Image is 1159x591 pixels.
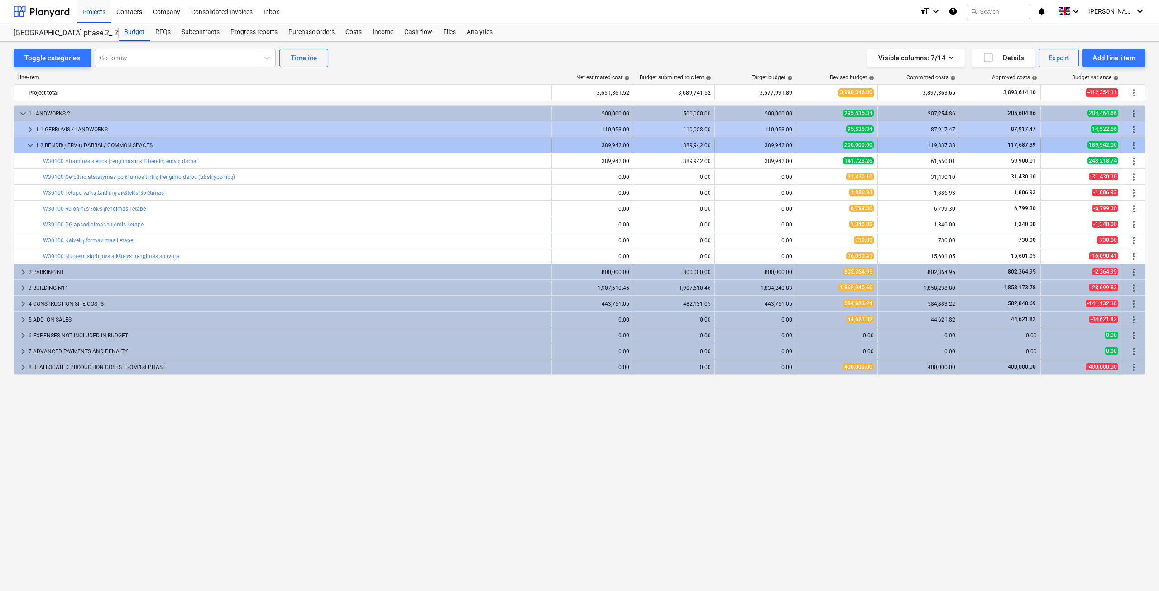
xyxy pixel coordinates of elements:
a: Budget [119,23,150,41]
div: 119,337.38 [881,142,955,149]
span: help [704,75,711,81]
i: keyboard_arrow_down [1070,6,1081,17]
span: 1,886.93 [849,189,874,196]
div: 800,000.00 [637,269,711,275]
a: Progress reports [225,23,283,41]
div: Line-item [14,74,552,81]
span: 730.00 [854,236,874,244]
span: keyboard_arrow_right [18,298,29,309]
button: Toggle categories [14,49,91,67]
a: Cash flow [399,23,438,41]
div: 0.00 [637,364,711,370]
span: 31,430.10 [1010,173,1037,180]
span: -28,699.83 [1089,284,1118,291]
span: keyboard_arrow_right [18,330,29,341]
div: Committed costs [906,74,956,81]
div: 1.2 BENDRŲ ERVIŲ DARBAI / COMMON SPACES [36,138,548,153]
span: help [623,75,630,81]
div: 389,942.00 [637,158,711,164]
span: 1,886.93 [1013,189,1037,196]
div: 110,058.00 [718,126,792,133]
span: -730.00 [1097,236,1118,244]
span: 1,858,173.78 [1002,284,1037,291]
div: 0.00 [637,221,711,228]
span: keyboard_arrow_down [18,108,29,119]
div: 389,942.00 [718,142,792,149]
div: Visible columns : 7/14 [878,52,954,64]
div: 1,858,238.80 [881,285,955,291]
div: 584,883.22 [881,301,955,307]
span: keyboard_arrow_right [18,346,29,357]
div: Approved costs [992,74,1037,81]
span: 3,990,346.00 [838,88,874,97]
a: W30100 Kalvelių formavimas I etape [43,237,133,244]
div: 6 EXPENSES NOT INCLUDED IN BUDGET [29,328,548,343]
span: 44,621.82 [846,316,874,323]
span: 6,799.30 [1013,205,1037,211]
span: More actions [1128,108,1139,119]
i: notifications [1037,6,1046,17]
div: Timeline [291,52,317,64]
span: 205,604.86 [1007,110,1037,116]
span: 95,535.34 [846,125,874,133]
span: More actions [1128,314,1139,325]
button: Export [1039,49,1079,67]
div: 0.00 [800,348,874,355]
span: 802,364.95 [1007,269,1037,275]
button: Search [967,4,1030,19]
div: 0.00 [556,206,629,212]
div: 0.00 [637,317,711,323]
a: W30100 Gerbūvio atstatymas po šilumos tinklų įrengimo darbų (už sklypo ribų) [43,174,235,180]
div: 802,364.95 [881,269,955,275]
span: 15,601.05 [1010,253,1037,259]
div: 3,651,361.52 [556,86,629,100]
i: keyboard_arrow_down [930,6,941,17]
div: 0.00 [718,348,792,355]
span: 6,799.30 [849,205,874,212]
div: Income [367,23,399,41]
span: More actions [1128,140,1139,151]
div: 389,942.00 [556,158,629,164]
div: 7 ADVANCED PAYMENTS AND PENALTY [29,344,548,359]
span: 3,893,614.10 [1002,89,1037,96]
div: 800,000.00 [556,269,629,275]
div: 0.00 [556,364,629,370]
span: 0.00 [1105,347,1118,355]
button: Add line-item [1082,49,1145,67]
a: Analytics [461,23,498,41]
span: 1,340.00 [849,221,874,228]
span: 141,723.26 [843,157,874,164]
div: 0.00 [556,317,629,323]
span: -44,621.82 [1089,316,1118,323]
span: More actions [1128,362,1139,373]
span: 400,000.00 [843,363,874,370]
div: 389,942.00 [637,142,711,149]
div: 0.00 [963,332,1037,339]
div: 0.00 [718,221,792,228]
span: More actions [1128,87,1139,98]
span: -6,799.30 [1092,205,1118,212]
div: 0.00 [637,332,711,339]
div: Budget variance [1072,74,1119,81]
div: 730.00 [881,237,955,244]
span: keyboard_arrow_right [18,267,29,278]
button: Visible columns:7/14 [867,49,965,67]
div: 0.00 [718,332,792,339]
div: Toggle categories [24,52,80,64]
div: 0.00 [718,190,792,196]
span: help [785,75,793,81]
div: 389,942.00 [718,158,792,164]
span: More actions [1128,203,1139,214]
span: More actions [1128,251,1139,262]
a: W30100 Atraminės sienos įrengimas ir kiti bendrų erdvių darbai [43,158,198,164]
div: Net estimated cost [576,74,630,81]
div: 0.00 [637,237,711,244]
div: 389,942.00 [556,142,629,149]
div: 0.00 [637,253,711,259]
div: 0.00 [637,174,711,180]
div: 500,000.00 [718,111,792,117]
div: 3,577,991.89 [718,86,792,100]
div: 0.00 [556,332,629,339]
